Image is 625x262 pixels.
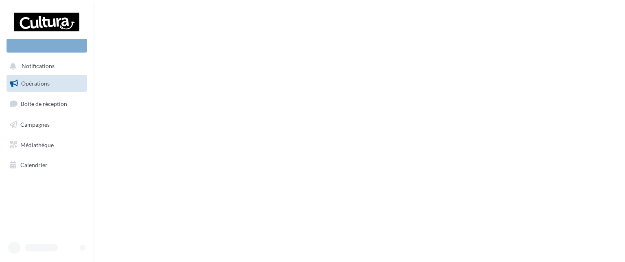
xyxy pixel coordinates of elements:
span: Boîte de réception [21,100,67,107]
a: Calendrier [5,156,89,174]
a: Médiathèque [5,137,89,154]
div: Nouvelle campagne [7,39,87,53]
a: Boîte de réception [5,95,89,112]
a: Opérations [5,75,89,92]
span: Calendrier [20,161,48,168]
span: Campagnes [20,121,50,128]
span: Médiathèque [20,141,54,148]
a: Campagnes [5,116,89,133]
span: Notifications [22,63,55,70]
span: Opérations [21,80,50,87]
